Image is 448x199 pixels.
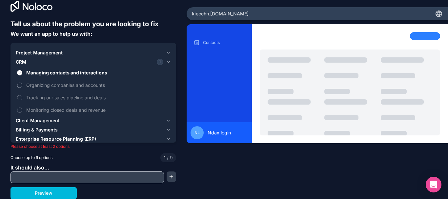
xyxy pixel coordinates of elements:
span: / [167,155,169,160]
span: Enterprise Resource Planning (ERP) [16,136,96,142]
span: Choose up to 9 options [10,155,52,161]
button: Tracking our sales pipeline and deals [17,95,22,100]
div: Open Intercom Messenger [426,177,441,192]
span: 1 [164,154,166,161]
span: Managing contacts and interactions [26,69,170,76]
h6: Tell us about the problem you are looking to fix [10,19,176,29]
button: Billing & Payments [16,125,171,134]
span: Organizing companies and accounts [26,82,170,89]
span: Monitoring closed deals and revenue [26,107,170,113]
span: It should also... [10,164,49,171]
span: We want an app to help us with: [10,30,92,37]
div: scrollable content [192,37,247,117]
p: Please choose at least 2 options [10,144,176,149]
span: 9 [166,154,173,161]
div: CRM1 [16,67,171,116]
button: Client Management [16,116,171,125]
button: Monitoring closed deals and revenue [17,108,22,113]
button: Organizing companies and accounts [17,83,22,88]
span: Client Management [16,117,60,124]
span: 1 [157,59,163,65]
span: CRM [16,59,26,65]
span: Ndax login [208,129,231,136]
span: Billing & Payments [16,127,58,133]
button: Managing contacts and interactions [17,70,22,75]
span: kiecchn .[DOMAIN_NAME] [192,10,249,17]
button: Enterprise Resource Planning (ERP) [16,134,171,144]
p: Contacts [203,40,245,45]
button: Preview [10,187,77,199]
span: Tracking our sales pipeline and deals [26,94,170,101]
span: Project Management [16,50,63,56]
button: Project Management [16,48,171,57]
button: CRM1 [16,57,171,67]
span: Nl [194,130,200,135]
